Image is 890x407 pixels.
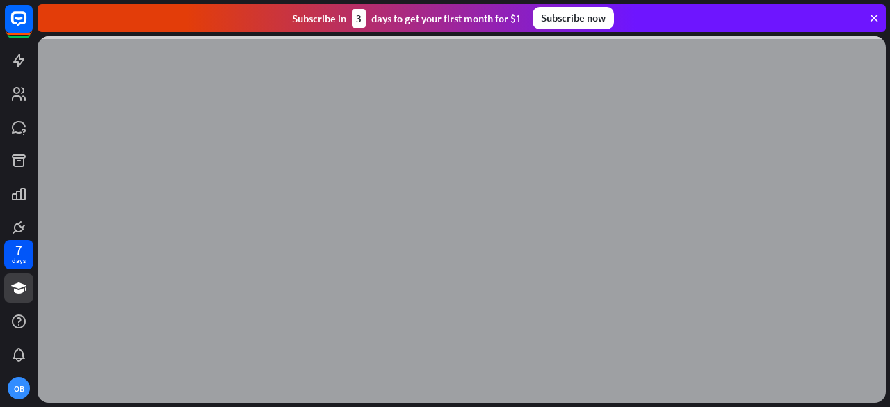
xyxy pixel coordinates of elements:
[352,9,366,28] div: 3
[533,7,614,29] div: Subscribe now
[8,377,30,399] div: OB
[4,240,33,269] a: 7 days
[292,9,521,28] div: Subscribe in days to get your first month for $1
[15,244,22,256] div: 7
[12,256,26,266] div: days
